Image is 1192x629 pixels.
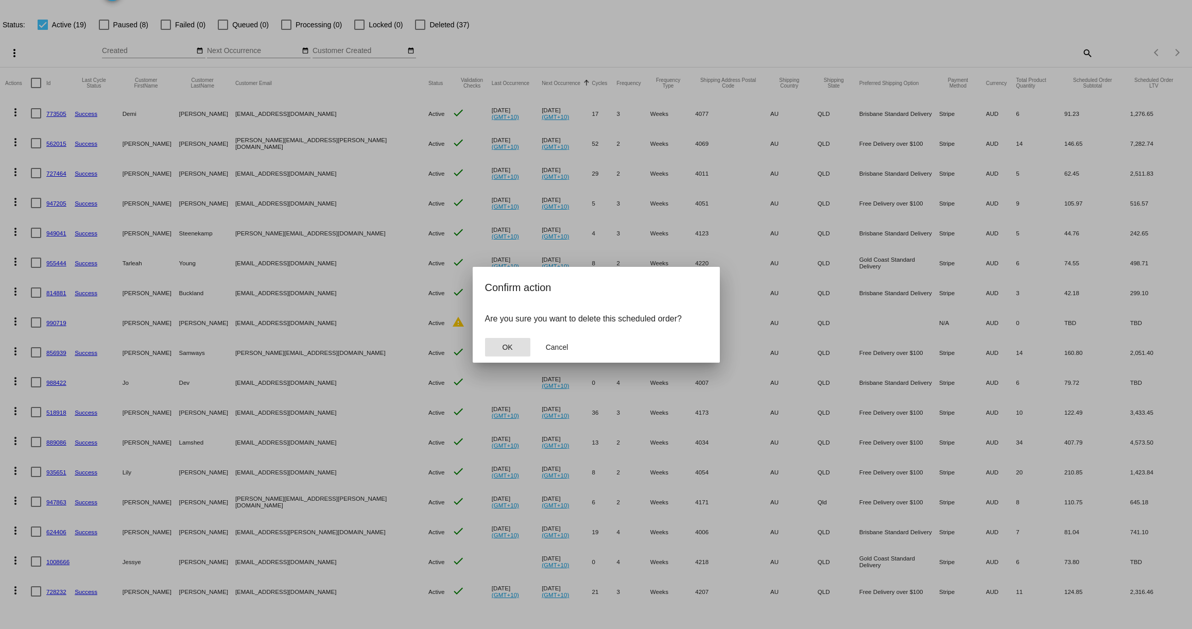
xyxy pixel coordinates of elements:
[485,314,707,324] p: Are you sure you want to delete this scheduled order?
[502,343,512,351] span: OK
[534,338,580,356] button: Close dialog
[485,279,707,296] h2: Confirm action
[546,343,568,351] span: Cancel
[485,338,530,356] button: Close dialog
